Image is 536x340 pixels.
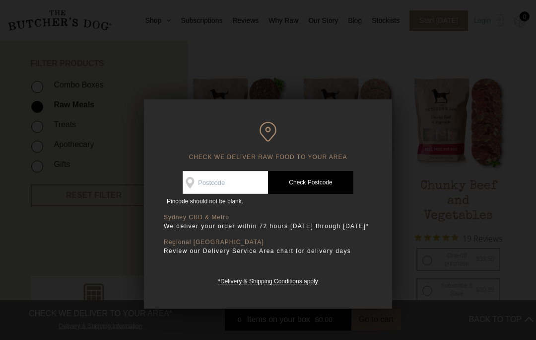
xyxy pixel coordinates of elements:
a: *Delivery & Shipping Conditions apply [218,275,318,285]
input: Postcode [183,171,268,194]
a: Check Postcode [268,171,353,194]
p: We deliver your order within 72 hours [DATE] through [DATE]* [164,221,372,231]
p: Regional [GEOGRAPHIC_DATA] [164,239,372,246]
h6: CHECK WE DELIVER RAW FOOD TO YOUR AREA [164,122,372,161]
p: Sydney CBD & Metro [164,214,372,221]
p: Review our Delivery Service Area chart for delivery days [164,246,372,256]
div: Pincode should not be blank. [164,194,372,209]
